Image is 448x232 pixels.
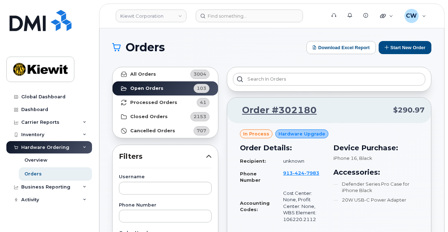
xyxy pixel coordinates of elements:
[240,158,266,164] strong: Recipient:
[240,171,260,183] strong: Phone Number
[194,71,206,77] span: 3004
[333,181,418,194] li: Defender Series Pro Case for iPhone Black
[194,113,206,120] span: 2153
[333,197,418,203] li: 20W USB-C Power Adapter
[200,99,206,106] span: 41
[333,155,357,161] span: iPhone 16
[119,203,212,208] label: Phone Number
[278,130,325,137] span: Hardware Upgrade
[233,73,425,86] input: Search in orders
[130,100,177,105] strong: Processed Orders
[243,130,269,137] span: in process
[130,114,168,120] strong: Closed Orders
[283,170,319,176] span: 913
[277,187,325,226] td: Cost Center: None, Profit Center: None, WBS Element: 106220.2112
[119,175,212,179] label: Username
[277,155,325,167] td: unknown
[379,41,431,54] button: Start New Order
[306,41,376,54] button: Download Excel Report
[113,95,218,110] a: Processed Orders41
[417,201,443,227] iframe: Messenger Launcher
[113,67,218,81] a: All Orders3004
[333,167,418,178] h3: Accessories:
[130,86,163,91] strong: Open Orders
[240,143,325,153] h3: Order Details:
[113,124,218,138] a: Cancelled Orders707
[304,170,319,176] span: 7983
[393,105,425,115] span: $290.97
[333,143,418,153] h3: Device Purchase:
[113,110,218,124] a: Closed Orders2153
[293,170,304,176] span: 424
[240,200,270,213] strong: Accounting Codes:
[283,170,319,182] a: 9134247983
[113,81,218,95] a: Open Orders103
[130,71,156,77] strong: All Orders
[119,151,206,162] span: Filters
[357,155,372,161] span: , Black
[197,85,206,92] span: 103
[197,127,206,134] span: 707
[234,104,317,117] a: Order #302180
[130,128,175,134] strong: Cancelled Orders
[126,42,165,53] span: Orders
